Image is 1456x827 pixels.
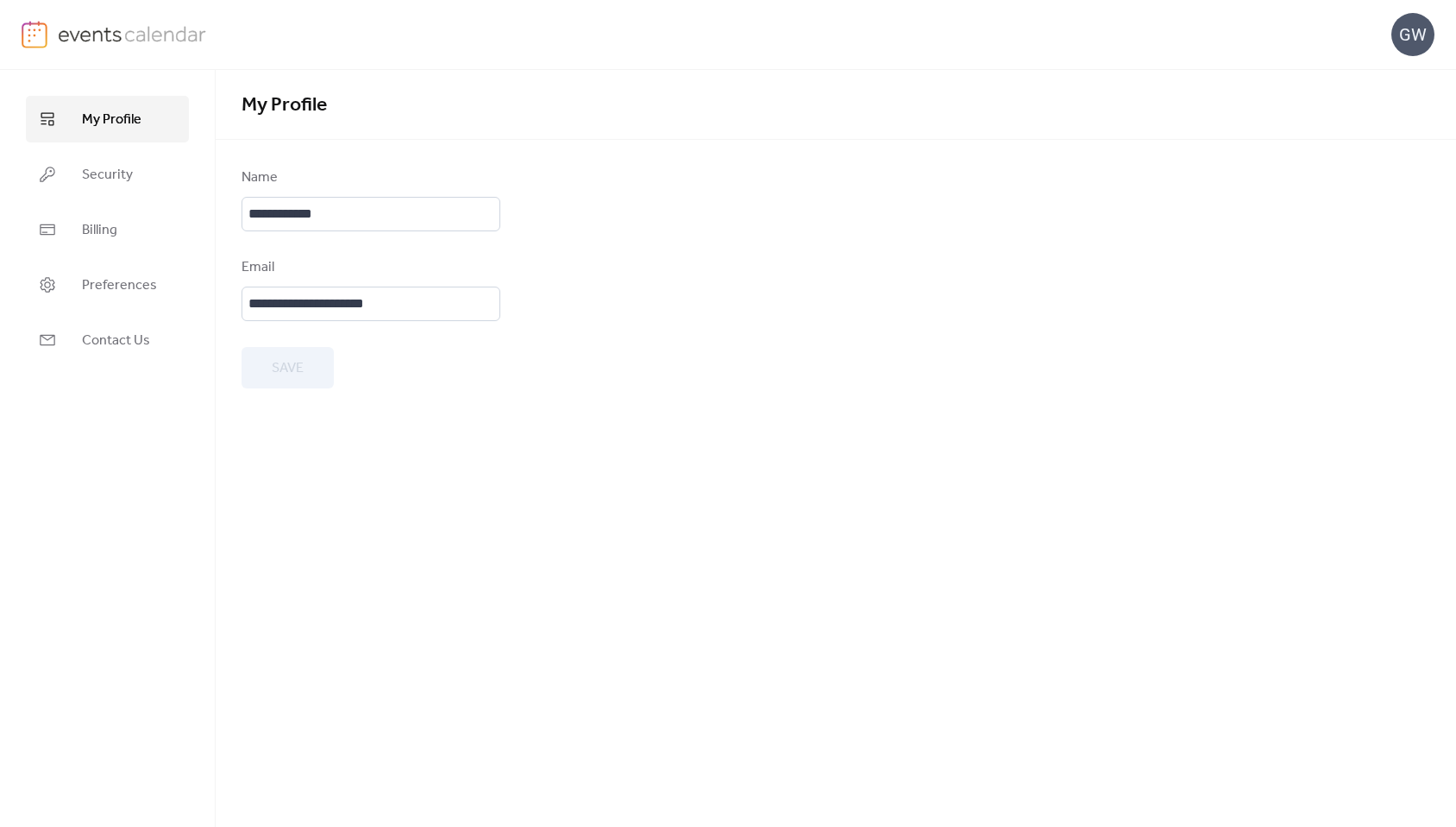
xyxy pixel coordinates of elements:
[26,151,189,198] a: Security
[26,206,189,253] a: Billing
[82,165,133,186] span: Security
[1391,13,1434,56] div: GW
[82,110,141,130] span: My Profile
[26,96,189,142] a: My Profile
[26,317,189,363] a: Contact Us
[58,21,207,47] img: logo-type
[82,331,150,351] span: Contact Us
[22,21,47,48] img: logo
[82,220,117,241] span: Billing
[242,167,497,188] div: Name
[26,262,189,308] a: Preferences
[242,86,327,124] span: My Profile
[242,257,497,278] div: Email
[82,275,157,296] span: Preferences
